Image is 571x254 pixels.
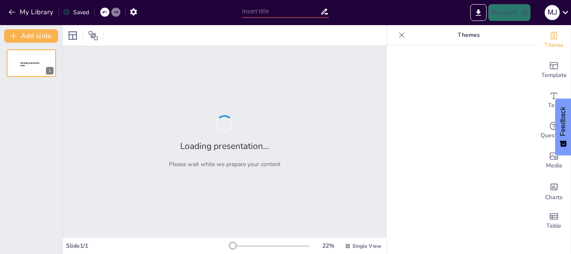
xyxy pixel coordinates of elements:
div: Add images, graphics, shapes or video [537,146,571,176]
input: Insert title [242,5,320,18]
button: Present [488,4,530,21]
button: m j [545,4,560,21]
div: Add text boxes [537,85,571,115]
span: Position [88,31,98,41]
div: 1 [7,49,56,77]
div: Add ready made slides [537,55,571,85]
span: Feedback [559,107,567,136]
span: Template [541,71,567,80]
div: Change the overall theme [537,25,571,55]
button: Duplicate Slide [32,52,42,62]
span: Questions [540,131,568,140]
div: Slide 1 / 1 [66,242,229,250]
button: Export to PowerPoint [470,4,487,21]
p: Themes [408,25,529,45]
button: Add slide [4,29,58,43]
div: Saved [63,8,89,16]
span: Sendsteps presentation editor [20,62,40,67]
p: Please wait while we prepare your content [169,160,280,168]
span: Charts [545,193,563,202]
span: Single View [352,243,381,249]
span: Media [546,161,562,170]
div: Add charts and graphs [537,176,571,206]
span: Table [546,221,561,231]
button: Feedback - Show survey [555,98,571,155]
div: Get real-time input from your audience [537,115,571,146]
h2: Loading presentation... [180,140,269,152]
button: My Library [6,5,57,19]
div: 22 % [318,242,338,250]
div: 1 [46,67,54,74]
span: Text [548,101,560,110]
span: Theme [544,41,563,50]
div: Add a table [537,206,571,236]
div: m j [545,5,560,20]
div: Layout [66,29,79,42]
button: Cannot delete last slide [43,52,54,62]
